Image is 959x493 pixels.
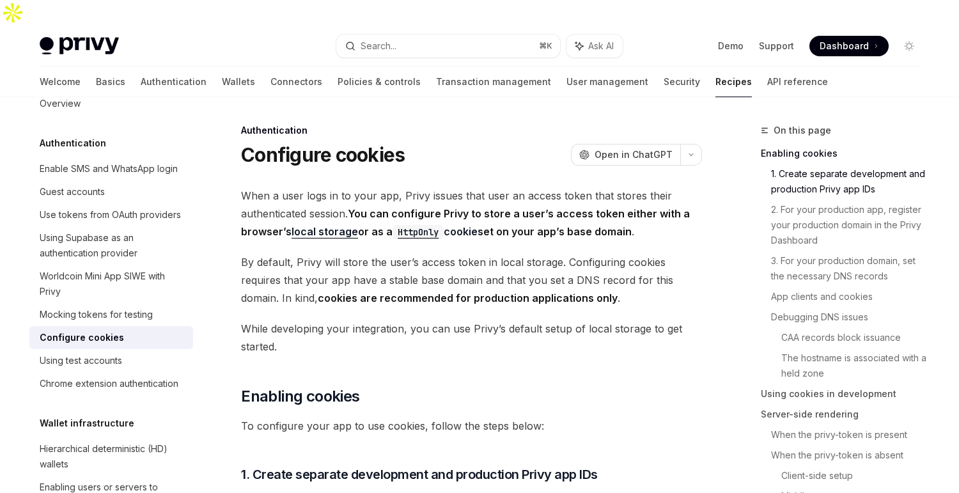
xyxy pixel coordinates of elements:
a: Enable SMS and WhatsApp login [29,157,193,180]
a: The hostname is associated with a held zone [781,348,930,384]
a: Debugging DNS issues [771,307,930,327]
span: Open in ChatGPT [595,148,673,161]
a: HttpOnlycookie [393,225,478,238]
button: Open in ChatGPT [571,144,680,166]
div: Authentication [241,124,702,137]
a: Server-side rendering [761,404,930,425]
span: When a user logs in to your app, Privy issues that user an access token that stores their authent... [241,187,702,240]
img: light logo [40,37,119,55]
span: 1. Create separate development and production Privy app IDs [241,466,598,483]
span: By default, Privy will store the user’s access token in local storage. Configuring cookies requir... [241,253,702,307]
div: Hierarchical deterministic (HD) wallets [40,441,185,472]
a: Connectors [270,67,322,97]
span: While developing your integration, you can use Privy’s default setup of local storage to get star... [241,320,702,356]
a: Overview [29,92,193,115]
a: When the privy-token is absent [771,445,930,466]
a: local storage [292,225,358,239]
a: 3. For your production domain, set the necessary DNS records [771,251,930,286]
h5: Wallet infrastructure [40,416,134,431]
div: Overview [40,96,81,111]
a: Support [759,40,794,52]
a: Dashboard [809,36,889,56]
span: To configure your app to use cookies, follow the steps below: [241,417,702,435]
a: Basics [96,67,125,97]
a: Enabling cookies [761,143,930,164]
span: Ask AI [588,40,614,52]
a: API reference [767,67,828,97]
span: On this page [774,123,831,138]
div: Search... [361,38,396,54]
a: Security [664,67,700,97]
a: Transaction management [436,67,551,97]
div: Guest accounts [40,184,105,200]
strong: You can configure Privy to store a user’s access token either with a browser’s or as a set on you... [241,207,690,239]
a: Configure cookies [29,326,193,349]
a: Using Supabase as an authentication provider [29,226,193,265]
a: Using test accounts [29,349,193,372]
a: 2. For your production app, register your production domain in the Privy Dashboard [771,200,930,251]
a: 1. Create separate development and production Privy app IDs [771,164,930,200]
a: Authentication [141,67,207,97]
a: Policies & controls [338,67,421,97]
button: Toggle dark mode [899,36,919,56]
button: Search...⌘K [336,35,560,58]
a: Recipes [715,67,752,97]
strong: cookies are recommended for production applications only [318,292,618,304]
h5: Authentication [40,136,106,151]
a: Wallets [222,67,255,97]
a: Chrome extension authentication [29,372,193,395]
div: Mocking tokens for testing [40,307,153,322]
a: Guest accounts [29,180,193,203]
button: Ask AI [566,35,623,58]
a: Client-side setup [781,466,930,486]
a: Mocking tokens for testing [29,303,193,326]
a: CAA records block issuance [781,327,930,348]
a: When the privy-token is present [771,425,930,445]
a: Hierarchical deterministic (HD) wallets [29,437,193,476]
div: Chrome extension authentication [40,376,178,391]
div: Using Supabase as an authentication provider [40,230,185,261]
span: Enabling cookies [241,386,359,407]
code: HttpOnly [393,225,444,239]
div: Use tokens from OAuth providers [40,207,181,223]
span: Dashboard [820,40,869,52]
div: Configure cookies [40,330,124,345]
div: Worldcoin Mini App SIWE with Privy [40,269,185,299]
div: Enable SMS and WhatsApp login [40,161,178,176]
a: Use tokens from OAuth providers [29,203,193,226]
h1: Configure cookies [241,143,405,166]
a: App clients and cookies [771,286,930,307]
a: Welcome [40,67,81,97]
div: Using test accounts [40,353,122,368]
a: Worldcoin Mini App SIWE with Privy [29,265,193,303]
a: Demo [718,40,744,52]
span: ⌘ K [539,41,552,51]
a: Using cookies in development [761,384,930,404]
a: User management [566,67,648,97]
